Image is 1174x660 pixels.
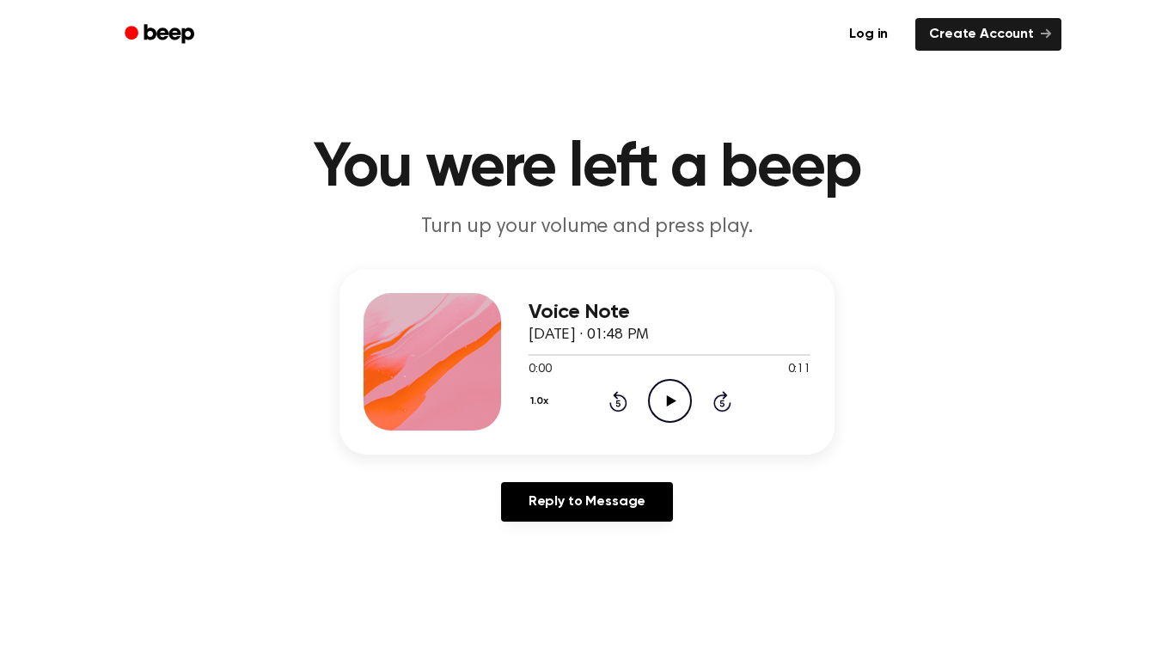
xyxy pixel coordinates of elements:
[529,361,551,379] span: 0:00
[529,387,554,416] button: 1.0x
[788,361,810,379] span: 0:11
[113,18,210,52] a: Beep
[529,327,649,343] span: [DATE] · 01:48 PM
[832,15,905,54] a: Log in
[147,137,1027,199] h1: You were left a beep
[501,482,673,522] a: Reply to Message
[257,213,917,241] p: Turn up your volume and press play.
[529,301,810,324] h3: Voice Note
[915,18,1061,51] a: Create Account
